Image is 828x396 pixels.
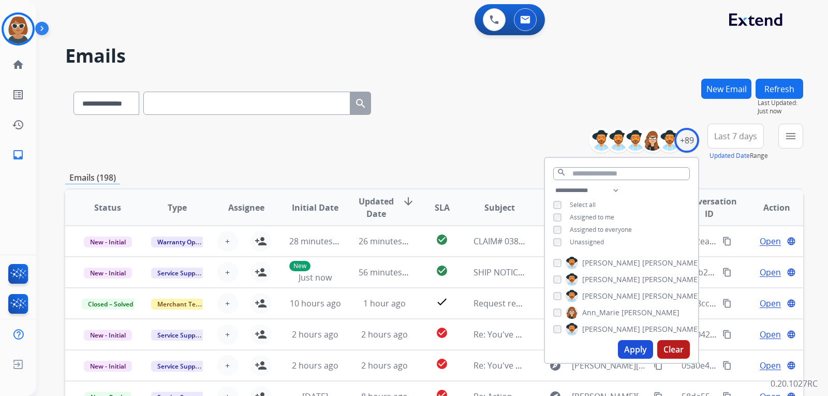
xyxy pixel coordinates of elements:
[12,119,24,131] mat-icon: history
[359,195,394,220] span: Updated Date
[151,330,210,341] span: Service Support
[255,297,267,310] mat-icon: person_add
[217,324,238,345] button: +
[787,330,796,339] mat-icon: language
[168,201,187,214] span: Type
[709,151,768,160] span: Range
[756,79,803,99] button: Refresh
[290,298,341,309] span: 10 hours ago
[402,195,415,208] mat-icon: arrow_downward
[217,262,238,283] button: +
[65,171,120,184] p: Emails (198)
[707,124,764,149] button: Last 7 days
[474,298,779,309] span: Request received] Resolve the issue and log your decision. ͏‌ ͏‌ ͏‌ ͏‌ ͏‌ ͏‌ ͏‌ ͏‌ ͏‌ ͏‌ ͏‌ ͏‌ ͏‌...
[758,107,803,115] span: Just now
[217,293,238,314] button: +
[289,236,349,247] span: 28 minutes ago
[760,297,781,310] span: Open
[474,360,814,371] span: Re: You've been assigned a new service order: 48ae12f8-fb2b-4abe-ad8c-286dd9d22eb3
[714,134,757,138] span: Last 7 days
[82,299,139,310] span: Closed – Solved
[570,238,604,246] span: Unassigned
[582,307,619,318] span: Ann_Marie
[760,266,781,278] span: Open
[299,272,332,283] span: Just now
[622,307,679,318] span: [PERSON_NAME]
[151,361,210,372] span: Service Support
[474,329,809,340] span: Re: You've been assigned a new service order: ebaf4735-4fce-4340-92ca-a51ea842ecd3
[255,359,267,372] mat-icon: person_add
[657,340,690,359] button: Clear
[435,201,450,214] span: SLA
[722,299,732,308] mat-icon: content_copy
[12,149,24,161] mat-icon: inbox
[760,359,781,372] span: Open
[12,89,24,101] mat-icon: list_alt
[582,324,640,334] span: [PERSON_NAME]
[228,201,264,214] span: Assignee
[217,355,238,376] button: +
[787,237,796,246] mat-icon: language
[642,291,700,301] span: [PERSON_NAME]
[701,79,751,99] button: New Email
[151,268,210,278] span: Service Support
[436,358,448,370] mat-icon: check_circle
[359,236,419,247] span: 26 minutes ago
[722,268,732,277] mat-icon: content_copy
[474,236,746,247] span: CLAIM# 0388C8BD-F9DE-4103-99F4-4DC1C87364A7, ORDER# 19038075
[760,328,781,341] span: Open
[557,168,566,177] mat-icon: search
[363,298,406,309] span: 1 hour ago
[292,201,338,214] span: Initial Date
[217,231,238,252] button: +
[570,200,596,209] span: Select all
[359,267,419,278] span: 56 minutes ago
[722,361,732,370] mat-icon: content_copy
[582,291,640,301] span: [PERSON_NAME]
[12,58,24,71] mat-icon: home
[682,195,737,220] span: Conversation ID
[474,267,697,278] span: SHIP NOTICE FOR ORDER #447216 - PO # [PERSON_NAME]
[709,152,750,160] button: Updated Date
[151,299,211,310] span: Merchant Team
[787,268,796,277] mat-icon: language
[674,128,699,153] div: +89
[289,261,310,271] p: New
[225,328,230,341] span: +
[582,274,640,285] span: [PERSON_NAME]
[570,225,632,234] span: Assigned to everyone
[760,235,781,247] span: Open
[225,266,230,278] span: +
[722,330,732,339] mat-icon: content_copy
[787,361,796,370] mat-icon: language
[4,14,33,43] img: avatar
[84,361,132,372] span: New - Initial
[722,237,732,246] mat-icon: content_copy
[642,258,700,268] span: [PERSON_NAME]
[572,359,647,372] span: [PERSON_NAME][EMAIL_ADDRESS][DOMAIN_NAME]
[151,237,204,247] span: Warranty Ops
[771,377,818,390] p: 0.20.1027RC
[255,266,267,278] mat-icon: person_add
[225,297,230,310] span: +
[734,189,803,226] th: Action
[292,329,338,340] span: 2 hours ago
[549,359,561,372] mat-icon: explore
[436,327,448,339] mat-icon: check_circle
[255,328,267,341] mat-icon: person_add
[654,361,663,370] mat-icon: content_copy
[84,237,132,247] span: New - Initial
[758,99,803,107] span: Last Updated:
[354,97,367,110] mat-icon: search
[785,130,797,142] mat-icon: menu
[292,360,338,371] span: 2 hours ago
[65,46,803,66] h2: Emails
[255,235,267,247] mat-icon: person_add
[582,258,640,268] span: [PERSON_NAME]
[436,296,448,308] mat-icon: check
[642,274,700,285] span: [PERSON_NAME]
[787,299,796,308] mat-icon: language
[484,201,515,214] span: Subject
[436,265,448,277] mat-icon: check_circle
[436,233,448,246] mat-icon: check_circle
